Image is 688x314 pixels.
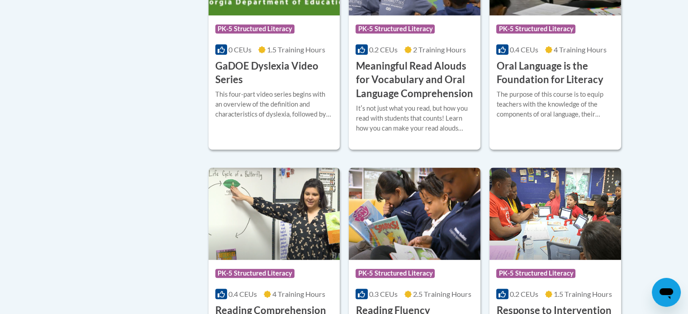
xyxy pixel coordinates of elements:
[652,278,681,307] iframe: Button to launch messaging window, conversation in progress
[496,269,575,278] span: PK-5 Structured Literacy
[215,59,333,87] h3: GaDOE Dyslexia Video Series
[356,59,474,101] h3: Meaningful Read Alouds for Vocabulary and Oral Language Comprehension
[554,45,607,54] span: 4 Training Hours
[215,24,294,33] span: PK-5 Structured Literacy
[356,103,474,133] div: Itʹs not just what you read, but how you read with students that counts! Learn how you can make y...
[369,45,398,54] span: 0.2 CEUs
[349,168,480,260] img: Course Logo
[356,269,435,278] span: PK-5 Structured Literacy
[272,290,325,298] span: 4 Training Hours
[510,290,538,298] span: 0.2 CEUs
[209,168,340,260] img: Course Logo
[215,269,294,278] span: PK-5 Structured Literacy
[369,290,398,298] span: 0.3 CEUs
[356,24,435,33] span: PK-5 Structured Literacy
[496,24,575,33] span: PK-5 Structured Literacy
[554,290,612,298] span: 1.5 Training Hours
[267,45,325,54] span: 1.5 Training Hours
[228,45,251,54] span: 0 CEUs
[413,290,471,298] span: 2.5 Training Hours
[496,89,614,119] div: The purpose of this course is to equip teachers with the knowledge of the components of oral lang...
[489,168,621,260] img: Course Logo
[413,45,466,54] span: 2 Training Hours
[510,45,538,54] span: 0.4 CEUs
[215,89,333,119] div: This four-part video series begins with an overview of the definition and characteristics of dysl...
[496,59,614,87] h3: Oral Language is the Foundation for Literacy
[228,290,257,298] span: 0.4 CEUs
